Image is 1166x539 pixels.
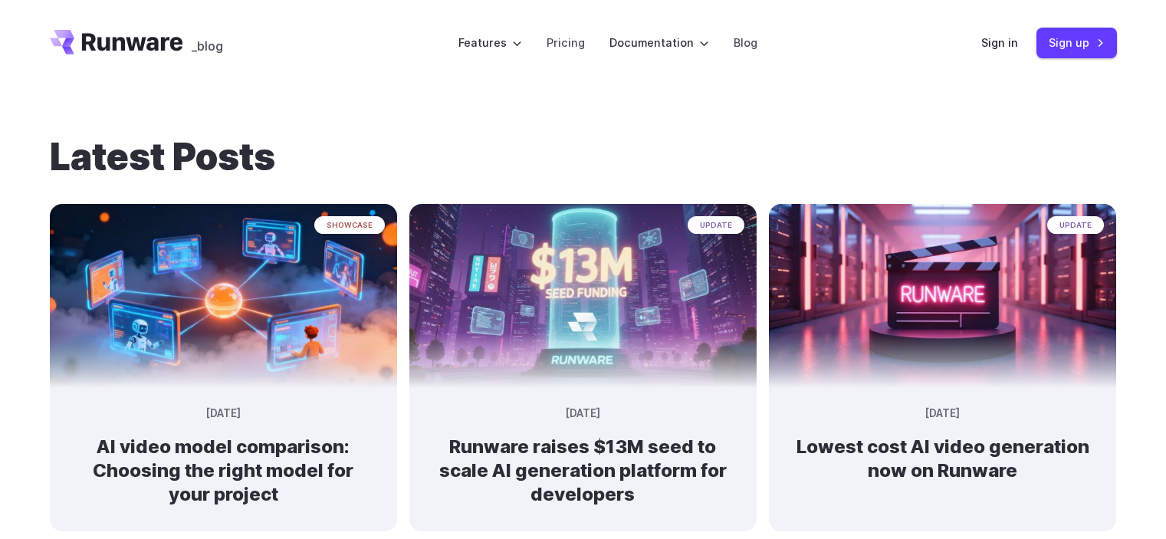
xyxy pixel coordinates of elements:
h2: Lowest cost AI video generation now on Runware [793,435,1092,482]
span: _blog [192,40,223,52]
span: showcase [314,216,385,234]
label: Documentation [609,34,709,51]
a: Futuristic network of glowing screens showing robots and a person connected to a central digital ... [50,376,397,531]
a: _blog [192,30,223,54]
span: update [688,216,744,234]
h1: Latest Posts [50,135,1117,179]
a: Sign in [981,34,1018,51]
a: Pricing [547,34,585,51]
h2: AI video model comparison: Choosing the right model for your project [74,435,373,507]
time: [DATE] [566,406,600,422]
a: Futuristic city scene with neon lights showing Runware announcement of $13M seed funding in large... [409,376,757,531]
h2: Runware raises $13M seed to scale AI generation platform for developers [434,435,732,507]
time: [DATE] [206,406,241,422]
img: Futuristic city scene with neon lights showing Runware announcement of $13M seed funding in large... [409,204,757,388]
a: Go to / [50,30,183,54]
a: Neon-lit movie clapperboard with the word 'RUNWARE' in a futuristic server room update [DATE] Low... [769,376,1116,508]
img: Futuristic network of glowing screens showing robots and a person connected to a central digital ... [50,204,397,388]
a: Blog [734,34,757,51]
label: Features [458,34,522,51]
span: update [1047,216,1104,234]
img: Neon-lit movie clapperboard with the word 'RUNWARE' in a futuristic server room [769,204,1116,388]
a: Sign up [1036,28,1117,58]
time: [DATE] [925,406,960,422]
